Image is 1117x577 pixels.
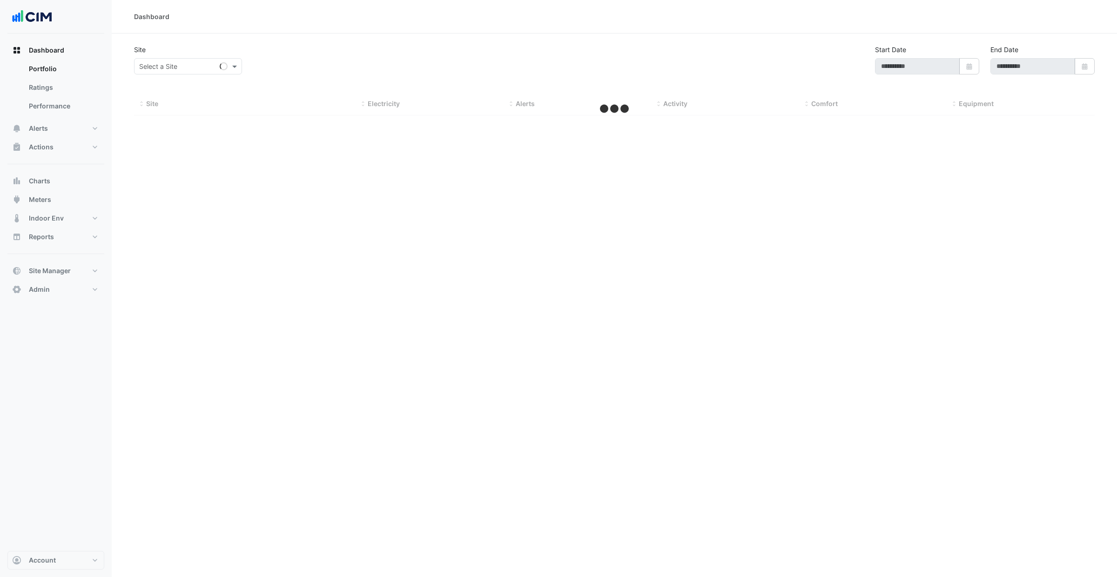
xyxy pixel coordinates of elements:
button: Alerts [7,119,104,138]
span: Account [29,556,56,565]
app-icon: Alerts [12,124,21,133]
span: Equipment [959,100,994,107]
app-icon: Meters [12,195,21,204]
span: Admin [29,285,50,294]
a: Performance [21,97,104,115]
div: Dashboard [134,12,169,21]
app-icon: Site Manager [12,266,21,275]
button: Reports [7,228,104,246]
button: Actions [7,138,104,156]
img: Company Logo [11,7,53,26]
div: Dashboard [7,60,104,119]
button: Admin [7,280,104,299]
span: Activity [663,100,687,107]
span: Comfort [811,100,838,107]
app-icon: Indoor Env [12,214,21,223]
span: Alerts [516,100,535,107]
button: Site Manager [7,262,104,280]
button: Meters [7,190,104,209]
label: Site [134,45,146,54]
app-icon: Reports [12,232,21,242]
app-icon: Admin [12,285,21,294]
button: Dashboard [7,41,104,60]
span: Alerts [29,124,48,133]
a: Portfolio [21,60,104,78]
button: Charts [7,172,104,190]
span: Reports [29,232,54,242]
label: End Date [990,45,1018,54]
app-icon: Charts [12,176,21,186]
a: Ratings [21,78,104,97]
span: Indoor Env [29,214,64,223]
span: Charts [29,176,50,186]
button: Indoor Env [7,209,104,228]
button: Account [7,551,104,570]
label: Start Date [875,45,906,54]
app-icon: Dashboard [12,46,21,55]
span: Actions [29,142,54,152]
span: Site Manager [29,266,71,275]
span: Meters [29,195,51,204]
span: Electricity [368,100,400,107]
span: Dashboard [29,46,64,55]
span: Site [146,100,158,107]
app-icon: Actions [12,142,21,152]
